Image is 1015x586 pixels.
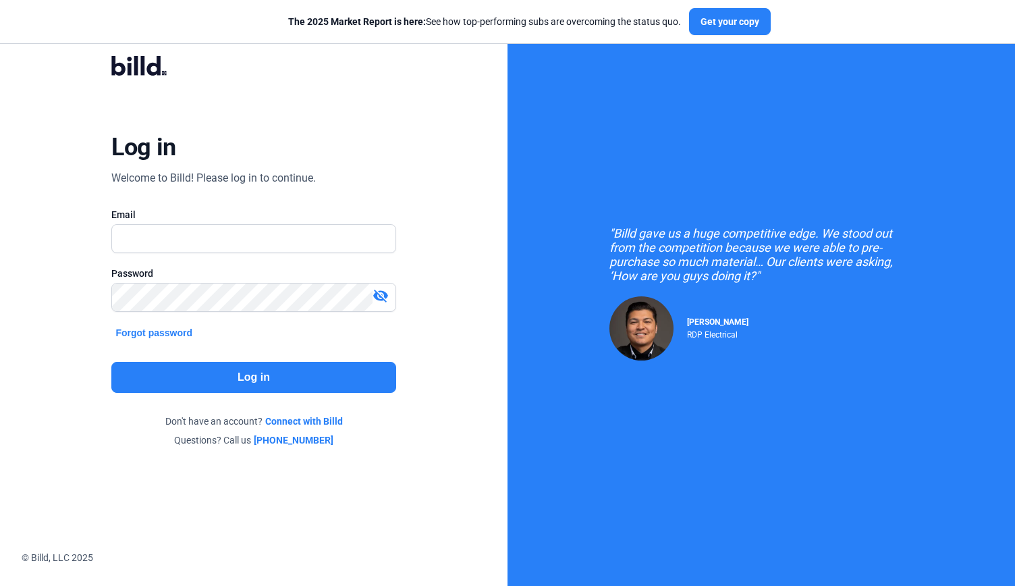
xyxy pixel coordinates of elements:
[609,296,674,361] img: Raul Pacheco
[111,208,395,221] div: Email
[689,8,771,35] button: Get your copy
[288,16,426,27] span: The 2025 Market Report is here:
[288,15,681,28] div: See how top-performing subs are overcoming the status quo.
[111,170,316,186] div: Welcome to Billd! Please log in to continue.
[111,362,395,393] button: Log in
[111,132,175,162] div: Log in
[111,433,395,447] div: Questions? Call us
[254,433,333,447] a: [PHONE_NUMBER]
[373,288,389,304] mat-icon: visibility_off
[111,267,395,280] div: Password
[265,415,343,428] a: Connect with Billd
[609,226,913,283] div: "Billd gave us a huge competitive edge. We stood out from the competition because we were able to...
[111,325,196,340] button: Forgot password
[111,415,395,428] div: Don't have an account?
[687,327,748,340] div: RDP Electrical
[687,317,748,327] span: [PERSON_NAME]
